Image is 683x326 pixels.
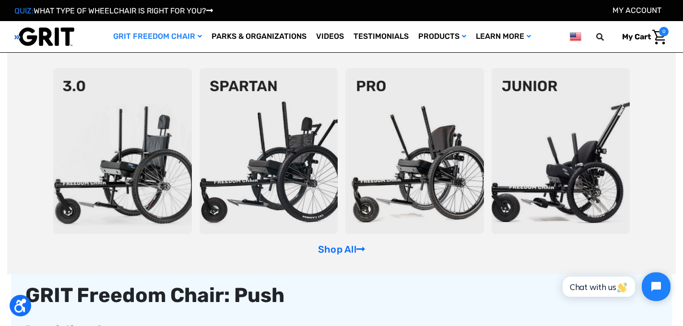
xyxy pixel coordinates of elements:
a: Learn More [471,21,536,52]
a: QUIZ:WHAT TYPE OF WHEELCHAIR IS RIGHT FOR YOU? [14,6,213,15]
a: Account [612,6,661,15]
img: spartan2.png [200,68,338,234]
a: Videos [311,21,349,52]
img: junior-chair.png [492,68,630,234]
span: 0 [659,27,669,36]
a: Parks & Organizations [207,21,311,52]
input: Search [601,27,615,47]
img: Cart [652,30,666,45]
a: GRIT Freedom Chair [108,21,207,52]
div: GRIT Freedom Chair: Push [25,284,658,306]
iframe: Tidio Chat [552,264,679,309]
a: Shop All [318,244,365,255]
a: Testimonials [349,21,413,52]
img: pro-chair.png [345,68,484,234]
a: Cart with 0 items [615,27,669,47]
a: Products [413,21,471,52]
span: My Cart [622,32,651,41]
span: QUIZ: [14,6,34,15]
img: us.png [570,31,581,43]
img: GRIT All-Terrain Wheelchair and Mobility Equipment [14,27,74,47]
img: 3point0.png [53,68,192,234]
